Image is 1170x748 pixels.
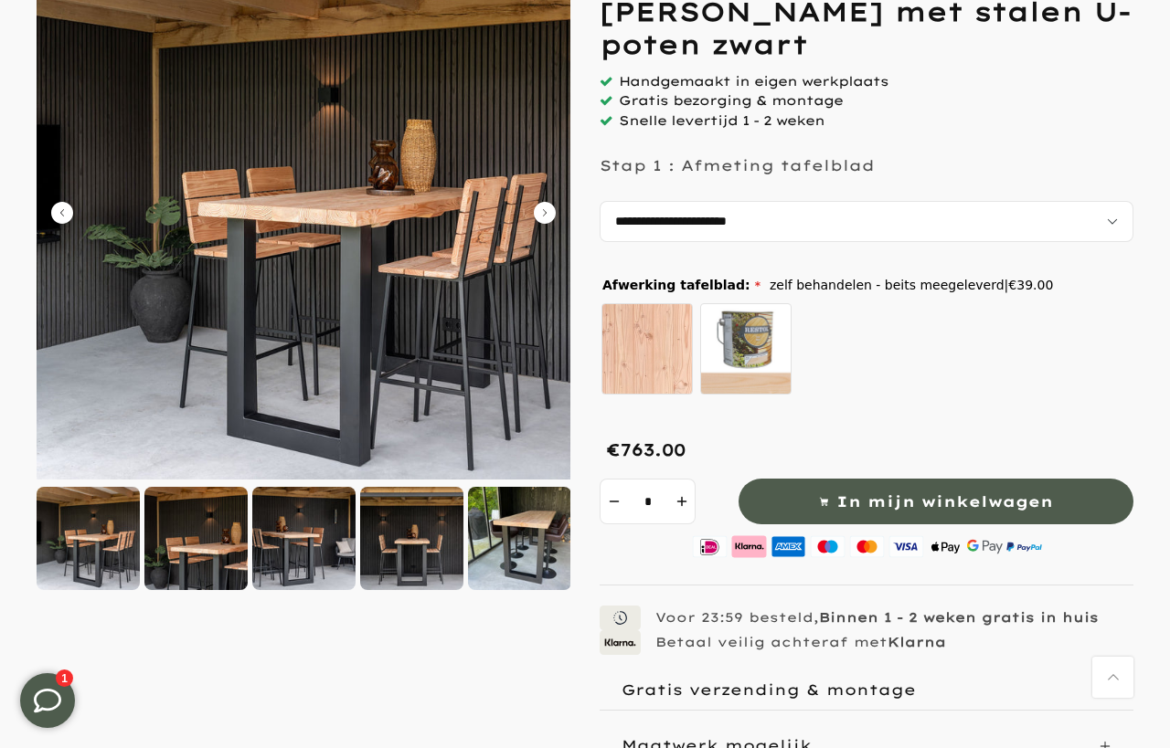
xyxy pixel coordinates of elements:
[739,479,1133,524] button: In mijn winkelwagen
[668,479,696,524] button: increment
[602,279,760,291] span: Afwerking tafelblad:
[252,487,356,590] img: Douglas bartafel met stalen U-poten zwart
[836,489,1053,515] span: In mijn winkelwagen
[655,634,946,650] p: Betaal veilig achteraf met
[2,655,93,746] iframe: toggle-frame
[619,92,843,109] span: Gratis bezorging & montage
[360,487,463,590] img: Douglas bartafel met stalen U-poten zwart
[1008,278,1053,292] span: €39.00
[819,609,1099,626] strong: Binnen 1 - 2 weken gratis in huis
[770,274,1053,297] span: zelf behandelen - beits meegeleverd
[627,479,668,524] input: Quantity
[1005,278,1054,292] span: |
[619,112,824,129] span: Snelle levertijd 1 - 2 weken
[468,487,571,590] img: Douglas bartafel met stalen U-poten zwart gepoedercoat
[607,439,686,460] span: €763.00
[534,202,556,224] button: Carousel Next Arrow
[619,73,888,90] span: Handgemaakt in eigen werkplaats
[655,609,1099,626] p: Voor 23:59 besteld,
[600,201,1133,242] select: autocomplete="off"
[888,634,946,650] strong: Klarna
[600,156,875,174] p: Stap 1 : Afmeting tafelblad
[51,202,73,224] button: Carousel Back Arrow
[622,680,916,699] p: Gratis verzending & montage
[144,487,248,590] img: Douglas bartafel met stalen U-poten zwart
[37,487,140,590] img: Douglas bartafel met stalen U-poten zwart
[600,479,627,524] button: decrement
[1092,657,1133,698] a: Terug naar boven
